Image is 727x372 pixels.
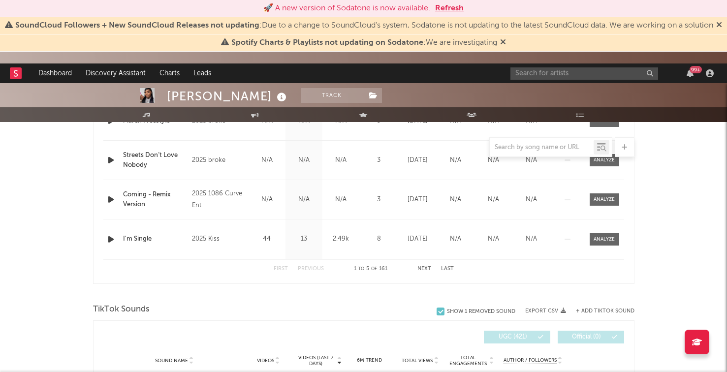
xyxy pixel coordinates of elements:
[274,266,288,272] button: First
[325,155,357,165] div: N/A
[15,22,713,30] span: : Due to a change to SoundCloud's system, Sodatone is not updating to the latest SoundCloud data....
[447,309,515,315] div: Show 1 Removed Sound
[123,234,188,244] a: I'm Single
[515,234,548,244] div: N/A
[192,155,246,166] div: 2025 broke
[515,195,548,205] div: N/A
[504,357,557,364] span: Author / Followers
[477,234,510,244] div: N/A
[439,155,472,165] div: N/A
[231,39,497,47] span: : We are investigating
[525,308,566,314] button: Export CSV
[362,195,396,205] div: 3
[439,195,472,205] div: N/A
[490,144,594,152] input: Search by song name or URL
[477,195,510,205] div: N/A
[435,2,464,14] button: Refresh
[251,195,283,205] div: N/A
[288,234,320,244] div: 13
[576,309,634,314] button: + Add TikTok Sound
[558,331,624,343] button: Official(0)
[123,151,188,170] a: Streets Don‘t Love Nobody
[690,66,702,73] div: 99 +
[716,22,722,30] span: Dismiss
[477,155,510,165] div: N/A
[288,155,320,165] div: N/A
[417,266,431,272] button: Next
[325,195,357,205] div: N/A
[490,334,536,340] span: UGC ( 421 )
[344,263,398,275] div: 1 5 161
[167,88,289,104] div: [PERSON_NAME]
[32,63,79,83] a: Dashboard
[371,267,377,271] span: of
[15,22,259,30] span: SoundCloud Followers + New SoundCloud Releases not updating
[155,358,188,364] span: Sound Name
[515,155,548,165] div: N/A
[564,334,609,340] span: Official ( 0 )
[484,331,550,343] button: UGC(421)
[79,63,153,83] a: Discovery Assistant
[301,88,363,103] button: Track
[362,155,396,165] div: 3
[298,266,324,272] button: Previous
[257,358,274,364] span: Videos
[187,63,218,83] a: Leads
[401,195,434,205] div: [DATE]
[192,188,246,212] div: 2025 1086 Curve Ent
[439,234,472,244] div: N/A
[296,355,336,367] span: Videos (last 7 days)
[510,67,658,80] input: Search for artists
[441,266,454,272] button: Last
[192,233,246,245] div: 2025 Kiss
[448,355,488,367] span: Total Engagements
[251,234,283,244] div: 44
[325,234,357,244] div: 2.49k
[362,234,396,244] div: 8
[500,39,506,47] span: Dismiss
[401,234,434,244] div: [DATE]
[123,190,188,209] a: Coming - Remix Version
[251,155,283,165] div: N/A
[263,2,430,14] div: 🚀 A new version of Sodatone is now available.
[401,155,434,165] div: [DATE]
[687,69,694,77] button: 99+
[402,358,433,364] span: Total Views
[93,304,150,315] span: TikTok Sounds
[231,39,423,47] span: Spotify Charts & Playlists not updating on Sodatone
[347,357,392,364] div: 6M Trend
[358,267,364,271] span: to
[288,195,320,205] div: N/A
[153,63,187,83] a: Charts
[566,309,634,314] button: + Add TikTok Sound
